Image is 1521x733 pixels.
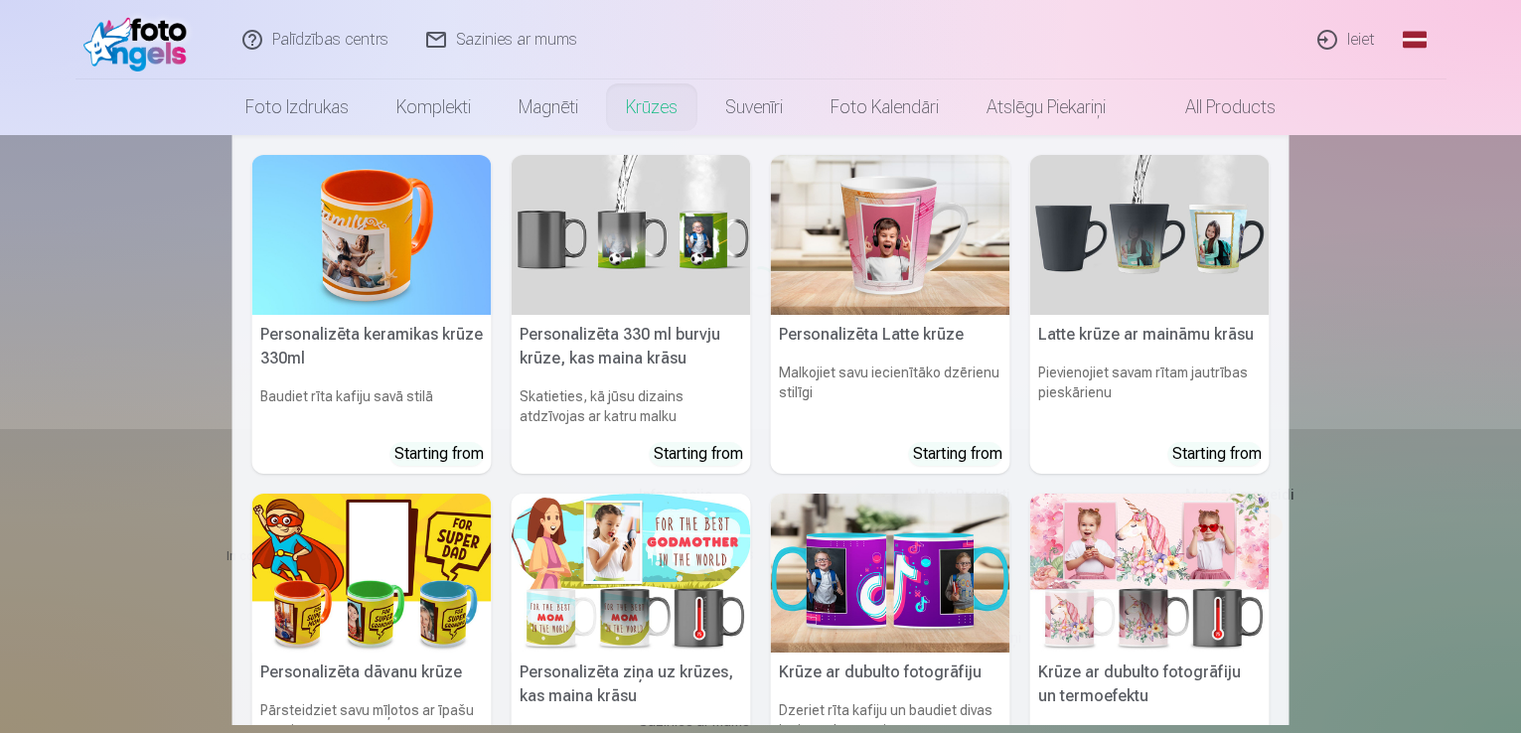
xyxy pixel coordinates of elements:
h5: Latte krūze ar maināmu krāsu [1030,315,1270,355]
h6: Pievienojiet savam rītam jautrības pieskārienu [1030,355,1270,434]
a: Atslēgu piekariņi [963,79,1130,135]
h5: Personalizēta Latte krūze [771,315,1010,355]
img: Personalizēta Latte krūze [771,155,1010,315]
h5: Krūze ar dubulto fotogrāfiju un termoefektu [1030,653,1270,716]
img: Krūze ar dubulto fotogrāfiju [771,494,1010,654]
a: Krūzes [602,79,701,135]
a: Suvenīri [701,79,807,135]
a: Personalizēta Latte krūzePersonalizēta Latte krūzeMalkojiet savu iecienītāko dzērienu stilīgiStar... [771,155,1010,474]
h5: Krūze ar dubulto fotogrāfiju [771,653,1010,692]
img: Krūze ar dubulto fotogrāfiju un termoefektu [1030,494,1270,654]
a: Latte krūze ar maināmu krāsuLatte krūze ar maināmu krāsuPievienojiet savam rītam jautrības pieskā... [1030,155,1270,474]
div: Starting from [654,442,743,466]
h6: Malkojiet savu iecienītāko dzērienu stilīgi [771,355,1010,434]
div: Starting from [394,442,484,466]
img: Personalizēta dāvanu krūze [252,494,492,654]
h6: Baudiet rīta kafiju savā stilā [252,378,492,434]
a: Foto kalendāri [807,79,963,135]
div: Starting from [1172,442,1262,466]
a: Magnēti [495,79,602,135]
img: Personalizēta ziņa uz krūzes, kas maina krāsu [512,494,751,654]
img: Latte krūze ar maināmu krāsu [1030,155,1270,315]
img: /fa1 [83,8,198,72]
a: Komplekti [373,79,495,135]
a: Personalizēta keramikas krūze 330mlPersonalizēta keramikas krūze 330mlBaudiet rīta kafiju savā st... [252,155,492,474]
a: All products [1130,79,1299,135]
img: Personalizēta keramikas krūze 330ml [252,155,492,315]
h6: Skatieties, kā jūsu dizains atdzīvojas ar katru malku [512,378,751,434]
a: Foto izdrukas [222,79,373,135]
h5: Personalizēta keramikas krūze 330ml [252,315,492,378]
h5: Personalizēta dāvanu krūze [252,653,492,692]
div: Starting from [913,442,1002,466]
h5: Personalizēta 330 ml burvju krūze, kas maina krāsu [512,315,751,378]
a: Personalizēta 330 ml burvju krūze, kas maina krāsuPersonalizēta 330 ml burvju krūze, kas maina kr... [512,155,751,474]
img: Personalizēta 330 ml burvju krūze, kas maina krāsu [512,155,751,315]
h5: Personalizēta ziņa uz krūzes, kas maina krāsu [512,653,751,716]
